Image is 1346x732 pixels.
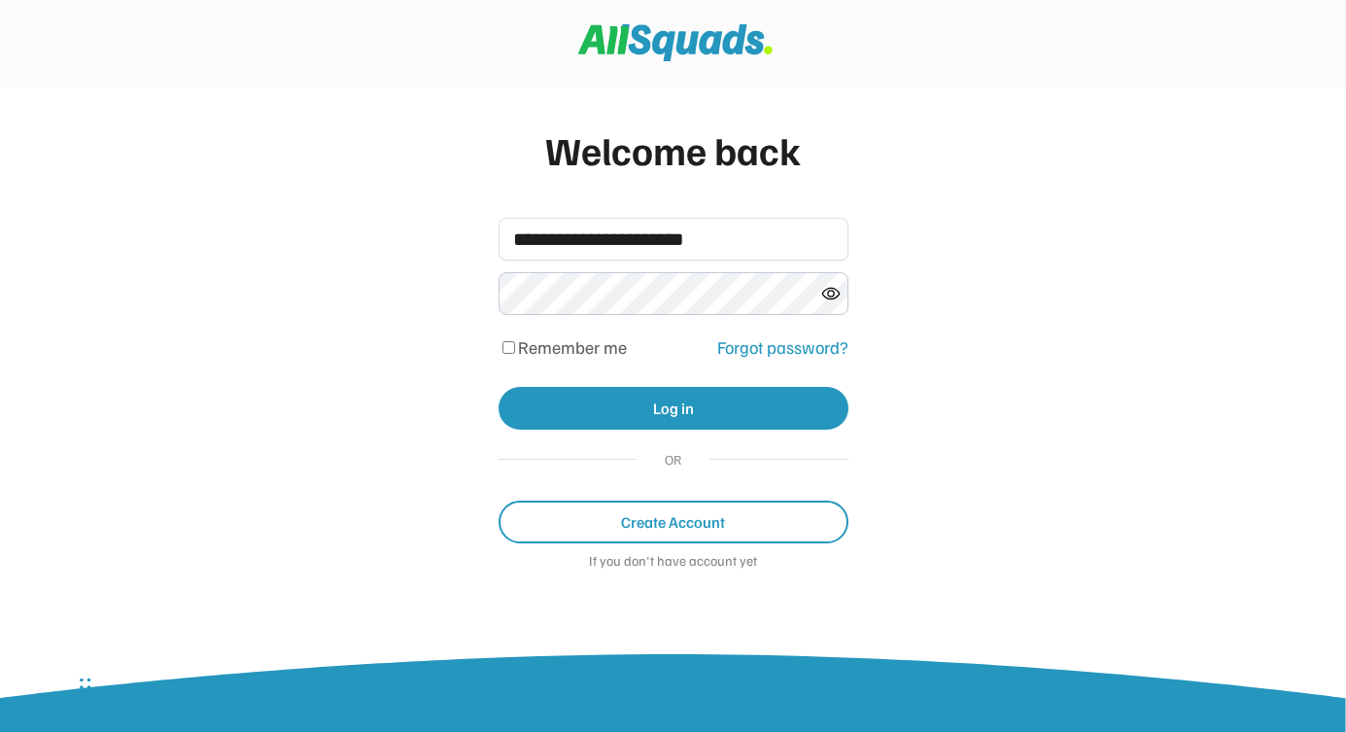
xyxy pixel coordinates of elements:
[499,501,848,543] button: Create Account
[578,24,773,61] img: Squad%20Logo.svg
[499,553,848,573] div: If you don't have account yet
[499,387,848,430] button: Log in
[499,121,848,179] div: Welcome back
[518,336,627,358] label: Remember me
[656,449,690,470] div: OR
[717,334,848,361] div: Forgot password?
